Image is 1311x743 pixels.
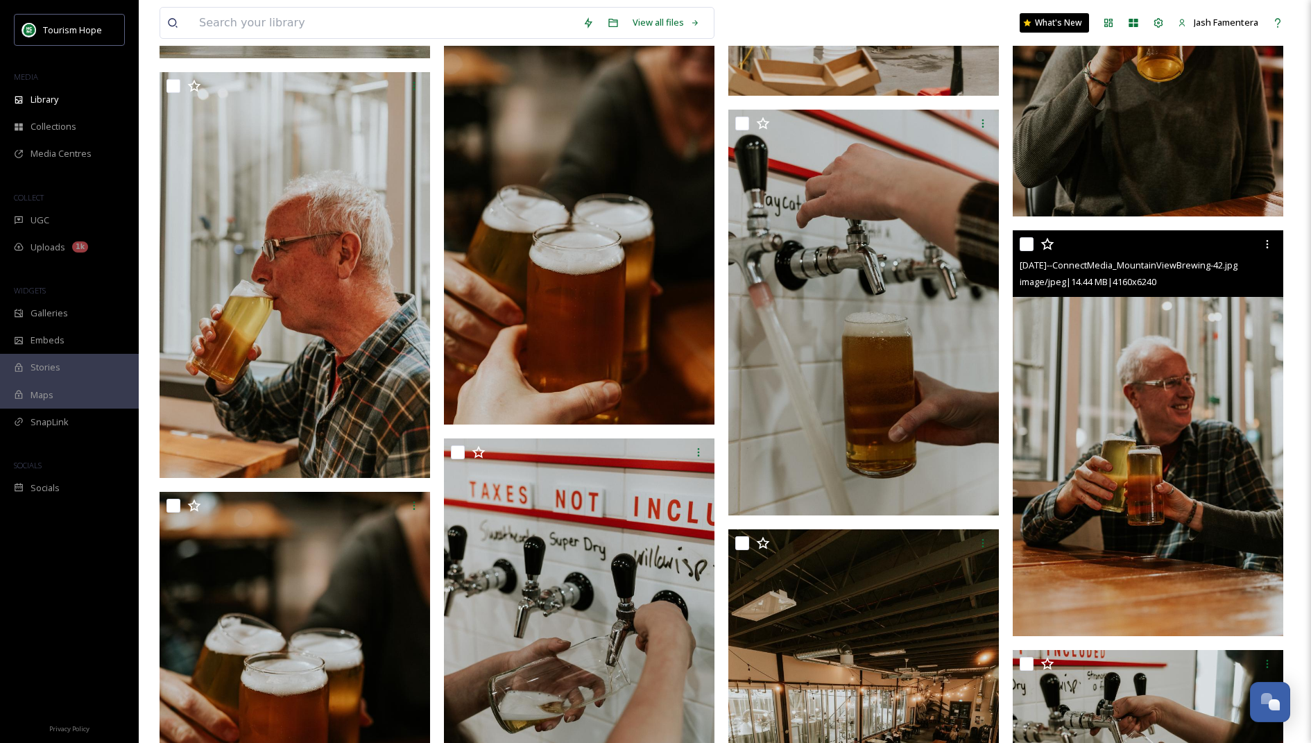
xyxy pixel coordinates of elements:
[192,8,576,38] input: Search your library
[1020,275,1156,288] span: image/jpeg | 14.44 MB | 4160 x 6240
[14,192,44,203] span: COLLECT
[31,120,76,133] span: Collections
[31,481,60,495] span: Socials
[31,241,65,254] span: Uploads
[31,388,53,402] span: Maps
[1020,259,1237,271] span: [DATE]--ConnectMedia_MountainViewBrewing-42.jpg
[14,285,46,296] span: WIDGETS
[22,23,36,37] img: logo.png
[14,71,38,82] span: MEDIA
[49,719,89,736] a: Privacy Policy
[160,72,430,478] img: 2022.02.04--ConnectMedia_MountainViewBrewing-45.jpg
[31,334,65,347] span: Embeds
[444,19,714,425] img: 2022.02.04--ConnectMedia_MountainViewBrewing-40.jpg
[1250,682,1290,722] button: Open Chat
[31,93,58,106] span: Library
[728,110,999,515] img: 2022.02.04--ConnectMedia_MountainViewBrewing-36.jpg
[14,460,42,470] span: SOCIALS
[1020,13,1089,33] a: What's New
[31,361,60,374] span: Stories
[31,307,68,320] span: Galleries
[1013,230,1283,636] img: 2022.02.04--ConnectMedia_MountainViewBrewing-42.jpg
[31,214,49,227] span: UGC
[43,24,102,36] span: Tourism Hope
[1171,9,1265,36] a: Jash Famentera
[49,724,89,733] span: Privacy Policy
[626,9,707,36] a: View all files
[72,241,88,253] div: 1k
[1194,16,1258,28] span: Jash Famentera
[31,147,92,160] span: Media Centres
[31,416,69,429] span: SnapLink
